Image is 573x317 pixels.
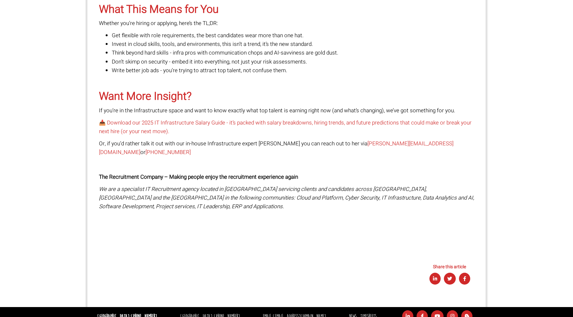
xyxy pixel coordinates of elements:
[99,19,474,28] p: Whether you’re hiring or applying, here’s the TL;DR:
[112,66,474,83] li: Write better job ads - you’re trying to attract top talent, not confuse them.
[99,173,298,181] strong: The Recruitment Company – Making people enjoy the recruitment experience again
[99,119,472,135] a: 📥 Download our 2025 IT Infrastructure Salary Guide - it’s packed with salary breakdowns, hiring t...
[99,140,454,156] a: [PERSON_NAME][EMAIL_ADDRESS][DOMAIN_NAME]
[112,40,474,48] li: Invest in cloud skills, tools, and environments, this isn’t a trend, it’s the new standard.
[112,48,474,57] li: Think beyond hard skills - infra pros with communication chops and AI-savviness are gold dust.
[99,139,474,157] p: Or, if you’d rather talk it out with our in-house Infrastructure expert [PERSON_NAME] you can rea...
[99,1,219,17] span: What This Means for You
[145,148,191,156] a: [PHONE_NUMBER]
[112,57,474,66] li: Don’t skimp on security - embed it into everything, not just your risk assessments.
[428,264,471,269] h6: Share this article
[112,31,474,40] li: Get flexible with role requirements, the best candidates wear more than one hat.
[99,185,474,210] em: We are a specialist IT Recruitment agency located in [GEOGRAPHIC_DATA] servicing clients and cand...
[99,88,192,104] span: Want More Insight?
[99,106,474,115] p: If you’re in the Infrastructure space and want to know exactly what top talent is earning right n...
